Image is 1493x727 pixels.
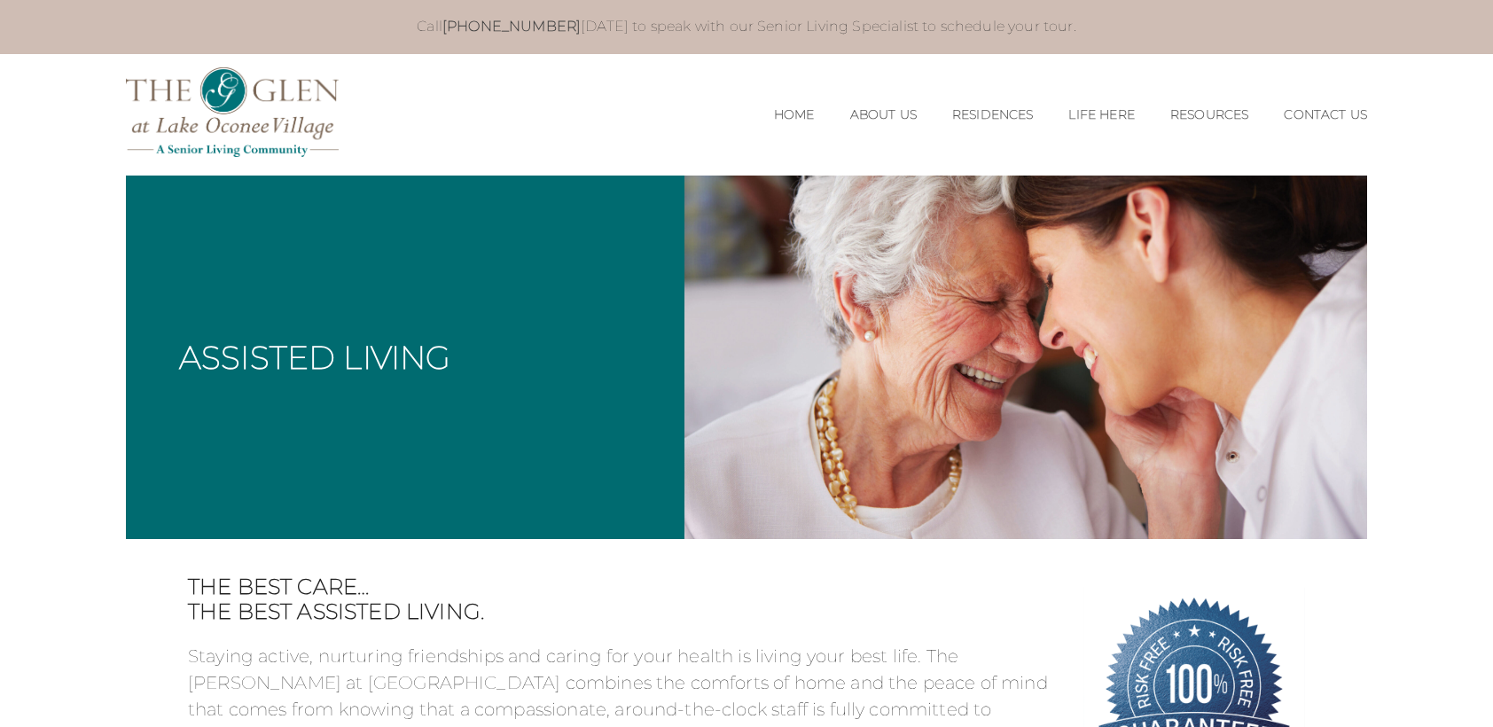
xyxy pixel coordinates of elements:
[188,599,1057,625] span: The Best Assisted Living.
[774,107,815,122] a: Home
[1284,107,1367,122] a: Contact Us
[179,341,450,373] h1: Assisted Living
[850,107,917,122] a: About Us
[442,18,581,35] a: [PHONE_NUMBER]
[1170,107,1248,122] a: Resources
[1068,107,1134,122] a: Life Here
[952,107,1034,122] a: Residences
[144,18,1349,36] p: Call [DATE] to speak with our Senior Living Specialist to schedule your tour.
[126,67,339,157] img: The Glen Lake Oconee Home
[188,575,1057,600] span: The best care…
